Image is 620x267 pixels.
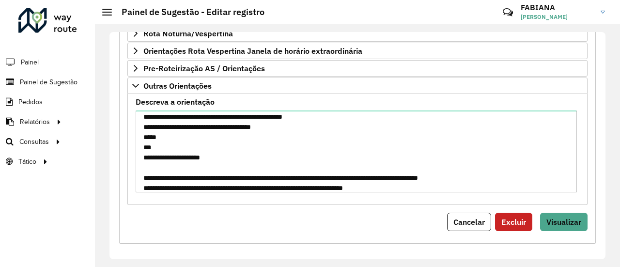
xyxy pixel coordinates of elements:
[20,117,50,127] span: Relatórios
[497,2,518,23] a: Contato Rápido
[143,82,212,90] span: Outras Orientações
[127,60,588,77] a: Pre-Roteirização AS / Orientações
[521,3,593,12] h3: FABIANA
[143,30,233,37] span: Rota Noturna/Vespertina
[112,7,264,17] h2: Painel de Sugestão - Editar registro
[20,77,77,87] span: Painel de Sugestão
[127,78,588,94] a: Outras Orientações
[21,57,39,67] span: Painel
[19,137,49,147] span: Consultas
[136,96,215,108] label: Descreva a orientação
[447,213,491,231] button: Cancelar
[18,157,36,167] span: Tático
[453,217,485,227] span: Cancelar
[495,213,532,231] button: Excluir
[127,25,588,42] a: Rota Noturna/Vespertina
[143,64,265,72] span: Pre-Roteirização AS / Orientações
[127,94,588,205] div: Outras Orientações
[501,217,526,227] span: Excluir
[127,43,588,59] a: Orientações Rota Vespertina Janela de horário extraordinária
[143,47,362,55] span: Orientações Rota Vespertina Janela de horário extraordinária
[546,217,581,227] span: Visualizar
[521,13,593,21] span: [PERSON_NAME]
[540,213,588,231] button: Visualizar
[18,97,43,107] span: Pedidos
